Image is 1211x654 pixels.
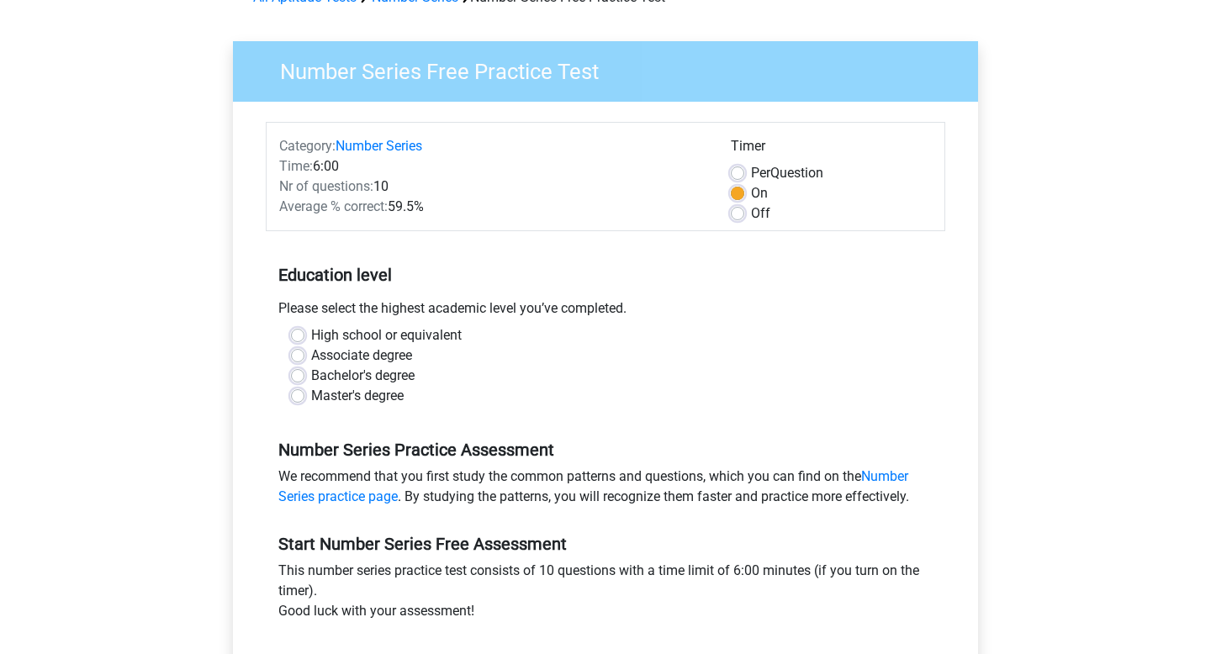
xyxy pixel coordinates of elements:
label: Master's degree [311,386,404,406]
h5: Start Number Series Free Assessment [278,534,933,554]
h5: Number Series Practice Assessment [278,440,933,460]
a: Number Series [336,138,422,154]
div: 6:00 [267,156,718,177]
label: High school or equivalent [311,325,462,345]
div: This number series practice test consists of 10 questions with a time limit of 6:00 minutes (if y... [266,561,945,628]
span: Category: [279,138,336,154]
span: Per [751,165,770,181]
div: Timer [731,136,932,163]
label: Bachelor's degree [311,366,415,386]
div: 10 [267,177,718,197]
div: 59.5% [267,197,718,217]
label: Off [751,203,770,224]
span: Average % correct: [279,198,388,214]
label: Question [751,163,823,183]
span: Nr of questions: [279,178,373,194]
span: Time: [279,158,313,174]
h5: Education level [278,258,933,292]
label: Associate degree [311,345,412,366]
div: We recommend that you first study the common patterns and questions, which you can find on the . ... [266,467,945,514]
h3: Number Series Free Practice Test [260,52,965,85]
label: On [751,183,768,203]
div: Please select the highest academic level you’ve completed. [266,298,945,325]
